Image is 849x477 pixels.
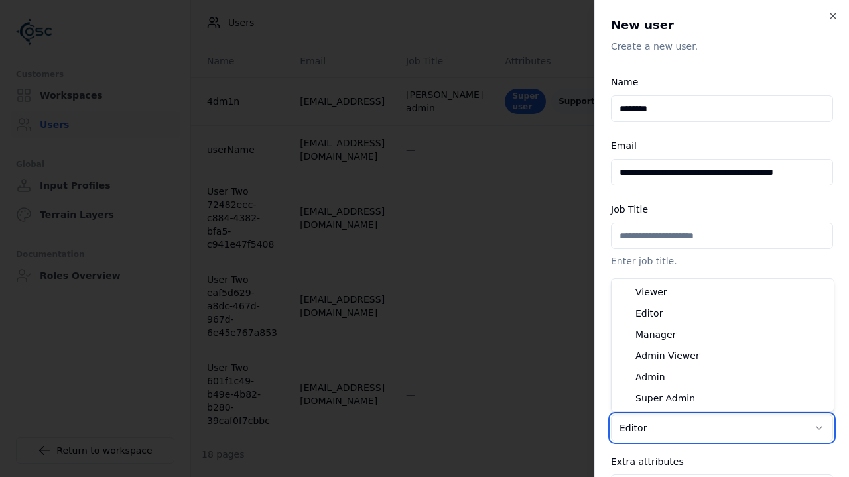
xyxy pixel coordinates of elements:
[635,349,700,362] span: Admin Viewer
[635,370,665,384] span: Admin
[635,307,663,320] span: Editor
[635,392,695,405] span: Super Admin
[635,328,676,341] span: Manager
[635,286,667,299] span: Viewer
